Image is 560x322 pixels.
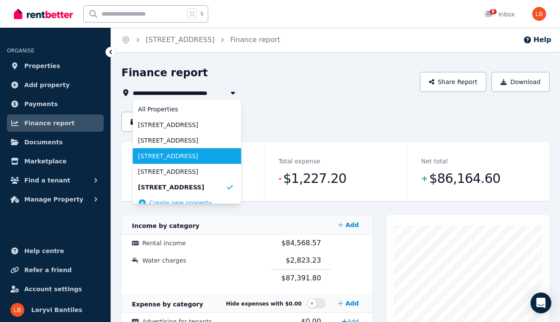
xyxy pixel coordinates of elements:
span: [STREET_ADDRESS] [138,183,226,192]
span: $87,391.80 [282,274,321,282]
a: Add [334,216,362,234]
span: Add property [24,80,70,90]
span: Marketplace [24,156,66,166]
a: Add [334,295,362,312]
span: ORGANISE [7,48,34,54]
a: Add property [7,76,104,94]
img: Loryvi Bantiles [10,303,24,317]
button: Share Report [420,72,487,92]
span: Find a tenant [24,175,70,185]
span: Properties [24,61,60,71]
h1: Finance report [121,66,208,80]
nav: Breadcrumb [111,28,291,52]
span: Manage Property [24,194,83,205]
span: [STREET_ADDRESS] [138,136,226,145]
dt: Total expense [278,156,320,166]
dt: Net total [421,156,448,166]
button: Date filter [121,112,179,132]
span: Account settings [24,284,82,294]
span: Finance report [24,118,75,128]
span: Rental income [142,240,186,247]
span: $1,227.20 [283,170,347,187]
span: Create new property [149,198,212,207]
span: Refer a friend [24,265,72,275]
span: Water charges [142,257,186,264]
a: Properties [7,57,104,75]
span: Documents [24,137,63,147]
span: Help centre [24,246,64,256]
a: Account settings [7,280,104,298]
span: Loryvi Bantiles [31,305,82,315]
a: Finance report [7,114,104,132]
button: Download [491,72,550,92]
span: [STREET_ADDRESS] [138,167,226,176]
span: Expense by category [132,301,203,308]
img: Loryvi Bantiles [532,7,546,21]
div: Open Intercom Messenger [531,293,551,313]
a: Refer a friend [7,261,104,279]
span: Hide expenses with $0.00 [226,301,301,307]
button: Help [523,35,551,45]
span: + [421,172,427,185]
span: Payments [24,99,58,109]
a: Marketplace [7,153,104,170]
span: - [278,172,282,185]
div: Inbox [485,10,515,19]
a: Help centre [7,242,104,260]
span: Income by category [132,222,200,229]
button: Manage Property [7,191,104,208]
button: Find a tenant [7,172,104,189]
img: RentBetter [14,7,73,20]
a: [STREET_ADDRESS] [146,36,215,44]
a: Payments [7,95,104,113]
span: $86,164.60 [429,170,500,187]
span: 8 [490,9,497,14]
a: Finance report [230,36,280,44]
a: Documents [7,133,104,151]
span: [STREET_ADDRESS] [138,152,226,160]
span: $84,568.57 [282,239,321,247]
span: $2,823.23 [286,256,321,264]
span: k [200,10,203,17]
span: All Properties [138,105,226,114]
span: [STREET_ADDRESS] [138,120,226,129]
